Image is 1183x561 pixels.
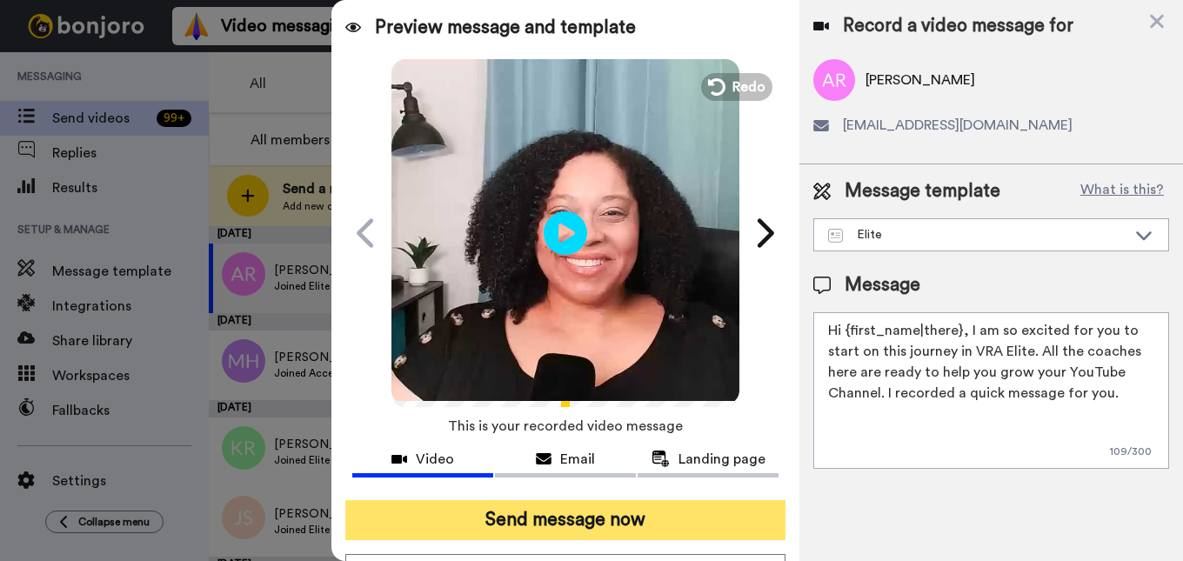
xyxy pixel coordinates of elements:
span: Video [416,449,454,470]
div: Elite [828,226,1126,244]
span: This is your recorded video message [448,407,683,445]
img: Message-temps.svg [828,229,843,243]
span: Email [560,449,595,470]
span: Landing page [678,449,765,470]
span: [EMAIL_ADDRESS][DOMAIN_NAME] [843,115,1073,136]
button: Send message now [345,500,786,540]
span: Message template [845,178,1000,204]
span: Message [845,272,920,298]
button: What is this? [1075,178,1169,204]
textarea: Hi {first_name|there}, I am so excited for you to start on this journey in VRA Elite. All the coa... [813,312,1169,469]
